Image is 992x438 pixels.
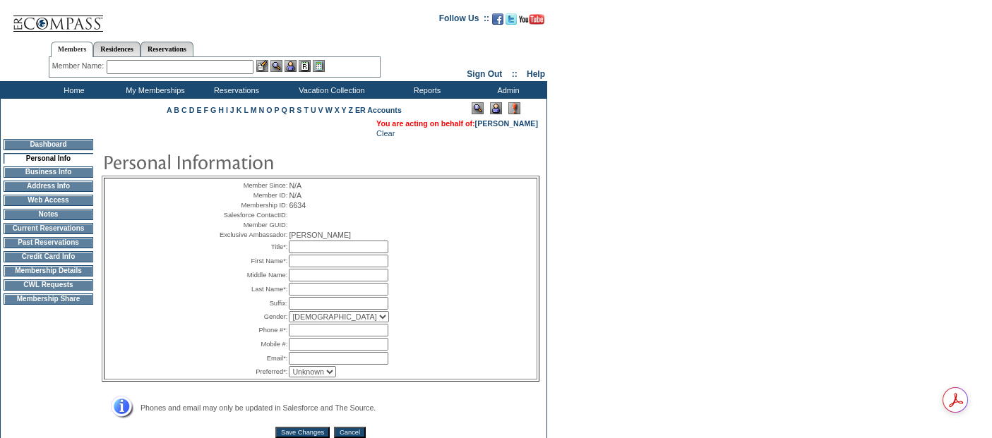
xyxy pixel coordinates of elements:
a: Q [281,106,287,114]
span: [PERSON_NAME] [289,231,351,239]
a: Sign Out [467,69,502,79]
span: :: [512,69,518,79]
a: Help [527,69,545,79]
img: pgTtlPersonalInfo.gif [102,147,385,176]
a: Subscribe to our YouTube Channel [519,18,544,26]
a: C [181,106,187,114]
img: View Mode [472,102,484,114]
td: Membership Details [4,265,93,276]
a: L [244,106,248,114]
input: Cancel [334,427,366,438]
a: N [259,106,265,114]
a: Y [342,106,347,114]
td: Follow Us :: [439,12,489,29]
td: Web Access [4,195,93,206]
td: Membership ID: [216,201,287,209]
img: Compass Home [12,4,104,32]
a: Residences [93,42,141,56]
td: My Memberships [113,81,194,99]
td: Phone #*: [216,324,287,336]
a: B [174,106,179,114]
img: Impersonate [490,102,502,114]
a: I [226,106,228,114]
td: Current Reservations [4,223,93,234]
td: Gender: [216,311,287,322]
a: D [189,106,195,114]
a: F [203,106,208,114]
a: E [196,106,201,114]
span: 6634 [289,201,306,209]
img: Subscribe to our YouTube Channel [519,14,544,25]
a: G [210,106,216,114]
a: Z [348,106,353,114]
a: X [335,106,340,114]
td: Title*: [216,241,287,253]
a: Become our fan on Facebook [492,18,503,26]
a: K [237,106,242,114]
a: W [325,106,333,114]
input: Save Changes [275,427,330,438]
img: Address Info [102,396,133,419]
td: Personal Info [4,153,93,164]
img: b_edit.gif [256,60,268,72]
a: Reservations [141,42,193,56]
img: View [270,60,282,72]
span: Phones and email may only be updated in Salesforce and The Source. [141,403,376,412]
td: Member Since: [216,181,287,190]
td: Suffix: [216,297,287,310]
a: Members [51,42,94,57]
td: First Name*: [216,255,287,267]
img: Become our fan on Facebook [492,13,503,25]
img: Impersonate [285,60,297,72]
td: Address Info [4,181,93,192]
td: Past Reservations [4,237,93,248]
a: Clear [376,129,395,138]
td: Membership Share [4,293,93,305]
img: b_calculator.gif [313,60,325,72]
img: Follow us on Twitter [506,13,517,25]
td: Middle Name: [216,269,287,281]
a: T [304,106,309,114]
td: Business Info [4,166,93,178]
a: M [251,106,257,114]
td: Credit Card Info [4,251,93,262]
td: Last Name*: [216,283,287,296]
a: Follow us on Twitter [506,18,517,26]
td: Reservations [194,81,275,99]
a: ER Accounts [355,106,402,114]
td: Exclusive Ambassador: [216,231,287,239]
td: Reports [385,81,466,99]
a: [PERSON_NAME] [475,119,538,128]
span: You are acting on behalf of: [376,119,538,128]
td: Notes [4,209,93,220]
a: A [167,106,172,114]
a: P [274,106,279,114]
a: H [218,106,224,114]
td: CWL Requests [4,279,93,291]
div: Member Name: [52,60,107,72]
td: Member ID: [216,191,287,200]
td: Vacation Collection [275,81,385,99]
img: Reservations [299,60,311,72]
td: Member GUID: [216,221,287,229]
a: S [297,106,301,114]
a: R [289,106,295,114]
td: Home [32,81,113,99]
img: Log Concern/Member Elevation [508,102,520,114]
span: N/A [289,191,301,200]
a: J [230,106,234,114]
td: Mobile #: [216,338,287,351]
td: Dashboard [4,139,93,150]
td: Salesforce ContactID: [216,211,287,219]
span: N/A [289,181,301,190]
td: Preferred*: [216,366,287,377]
a: O [266,106,272,114]
td: Admin [466,81,547,99]
a: U [311,106,316,114]
td: Email*: [216,352,287,365]
a: V [318,106,323,114]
